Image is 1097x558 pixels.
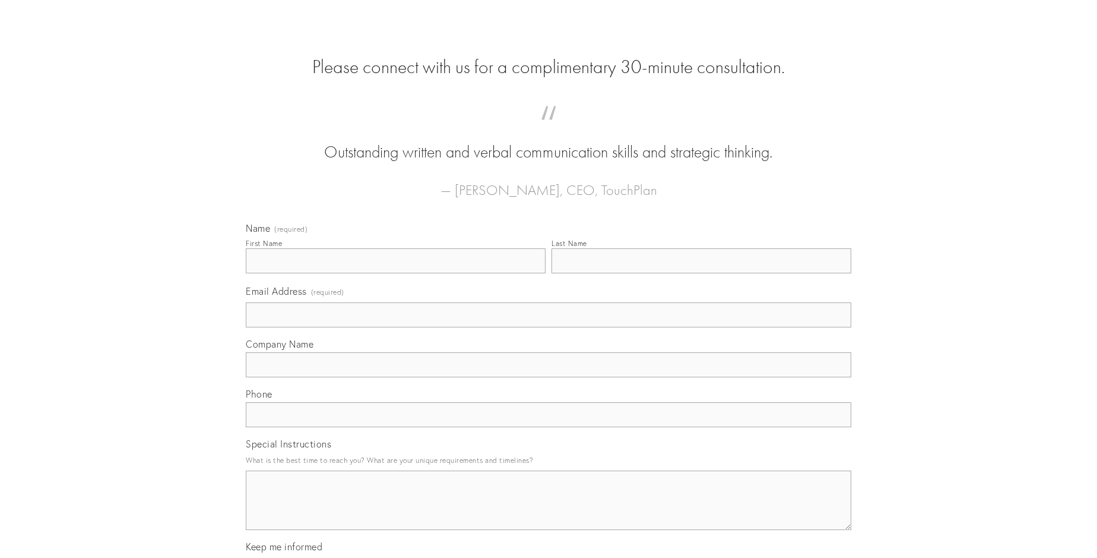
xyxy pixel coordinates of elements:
span: (required) [311,284,344,300]
figcaption: — [PERSON_NAME], CEO, TouchPlan [265,164,832,202]
blockquote: Outstanding written and verbal communication skills and strategic thinking. [265,118,832,164]
span: Company Name [246,338,313,350]
span: Keep me informed [246,541,322,553]
span: “ [265,118,832,141]
div: First Name [246,239,282,248]
span: Name [246,222,270,234]
p: What is the best time to reach you? What are your unique requirements and timelines? [246,452,851,468]
span: Email Address [246,285,307,297]
div: Last Name [551,239,587,248]
span: Special Instructions [246,438,331,450]
span: Phone [246,388,272,400]
span: (required) [274,226,307,233]
h2: Please connect with us for a complimentary 30-minute consultation. [246,56,851,78]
